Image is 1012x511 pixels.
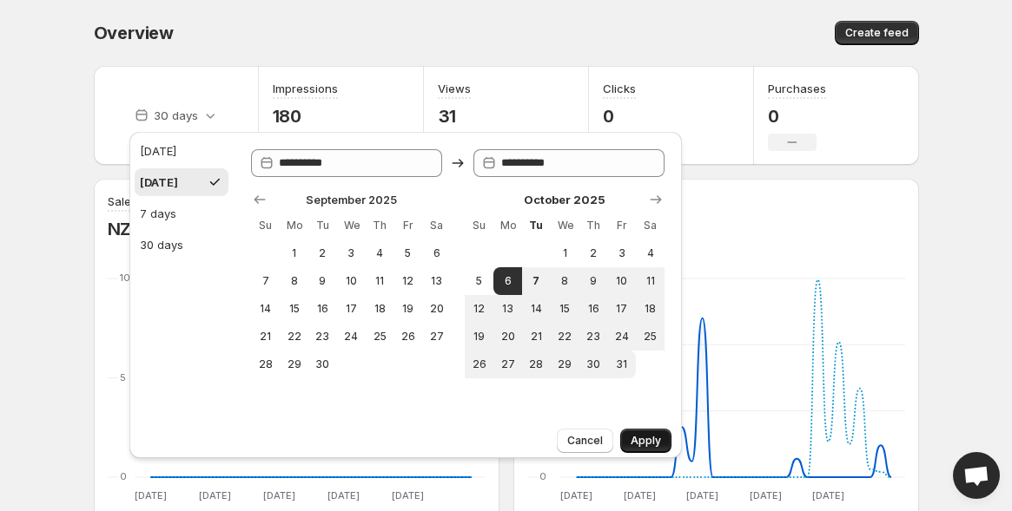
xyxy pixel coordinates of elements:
p: 0 [768,106,826,127]
text: [DATE] [749,489,781,501]
span: 12 [401,274,416,288]
span: 22 [558,330,572,344]
div: [DATE] [140,142,176,160]
button: Sunday October 26 2025 [465,350,493,378]
th: Sunday [465,212,493,239]
span: Su [472,219,486,233]
p: 180 [273,106,338,127]
span: 19 [401,302,416,316]
button: Friday October 31 2025 [608,350,637,378]
th: Tuesday [522,212,551,239]
span: 3 [344,246,359,260]
th: Wednesday [551,212,579,239]
button: Monday September 22 2025 [280,323,308,350]
text: [DATE] [198,489,230,501]
button: Show next month, November 2025 [644,187,668,212]
span: 5 [401,246,416,260]
span: 1 [287,246,301,260]
button: Sunday September 28 2025 [251,350,280,378]
button: Tuesday September 16 2025 [308,295,337,323]
button: Start of range Monday October 6 2025 [493,267,522,295]
span: 15 [558,302,572,316]
button: Monday September 8 2025 [280,267,308,295]
h3: Impressions [273,80,338,97]
span: Cancel [567,434,603,448]
span: 17 [615,302,630,316]
span: 31 [615,357,630,371]
span: 16 [315,302,330,316]
th: Thursday [366,212,394,239]
span: 18 [373,302,387,316]
div: Open chat [953,452,1000,499]
button: Monday September 15 2025 [280,295,308,323]
button: Thursday September 18 2025 [366,295,394,323]
th: Tuesday [308,212,337,239]
button: Thursday September 25 2025 [366,323,394,350]
span: 24 [344,330,359,344]
span: 30 [315,357,330,371]
span: 11 [643,274,658,288]
span: 8 [287,274,301,288]
span: 17 [344,302,359,316]
text: 10 [120,272,130,284]
span: Apply [631,434,661,448]
span: Fr [615,219,630,233]
span: 14 [529,302,544,316]
button: Wednesday October 15 2025 [551,295,579,323]
span: 23 [586,330,601,344]
span: 2 [315,246,330,260]
th: Saturday [636,212,665,239]
button: Tuesday October 28 2025 [522,350,551,378]
button: Saturday September 20 2025 [422,295,451,323]
span: 13 [429,274,444,288]
span: 19 [472,330,486,344]
p: 0 [603,106,658,127]
span: 9 [586,274,601,288]
span: 29 [558,357,572,371]
span: Th [373,219,387,233]
button: Saturday October 25 2025 [636,323,665,350]
button: 30 days [135,231,228,259]
span: 23 [315,330,330,344]
button: Create feed [835,21,919,45]
button: Wednesday October 22 2025 [551,323,579,350]
button: Friday September 5 2025 [394,239,423,267]
span: 7 [258,274,273,288]
button: Thursday October 9 2025 [579,267,608,295]
h3: Purchases [768,80,826,97]
text: 0 [120,470,127,482]
span: 2 [586,246,601,260]
button: Saturday October 4 2025 [636,239,665,267]
button: Wednesday September 24 2025 [337,323,366,350]
button: [DATE] [135,168,228,196]
span: 15 [287,302,301,316]
button: Friday September 12 2025 [394,267,423,295]
span: 6 [429,246,444,260]
span: We [558,219,572,233]
button: 7 days [135,200,228,227]
th: Thursday [579,212,608,239]
button: Thursday October 30 2025 [579,350,608,378]
button: Wednesday September 3 2025 [337,239,366,267]
button: Tuesday September 23 2025 [308,323,337,350]
p: NZ$0.00 [108,219,180,239]
button: Monday October 13 2025 [493,295,522,323]
span: 5 [472,274,486,288]
button: Sunday September 14 2025 [251,295,280,323]
button: Saturday October 11 2025 [636,267,665,295]
span: Create feed [845,26,909,40]
th: Friday [394,212,423,239]
button: Friday September 19 2025 [394,295,423,323]
span: Mo [287,219,301,233]
span: Su [258,219,273,233]
text: [DATE] [560,489,592,501]
h3: Sales [108,193,137,210]
span: 10 [344,274,359,288]
button: Tuesday September 30 2025 [308,350,337,378]
button: Tuesday October 14 2025 [522,295,551,323]
span: 27 [429,330,444,344]
div: 7 days [140,205,176,222]
span: 16 [586,302,601,316]
button: Tuesday September 9 2025 [308,267,337,295]
span: 24 [615,330,630,344]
